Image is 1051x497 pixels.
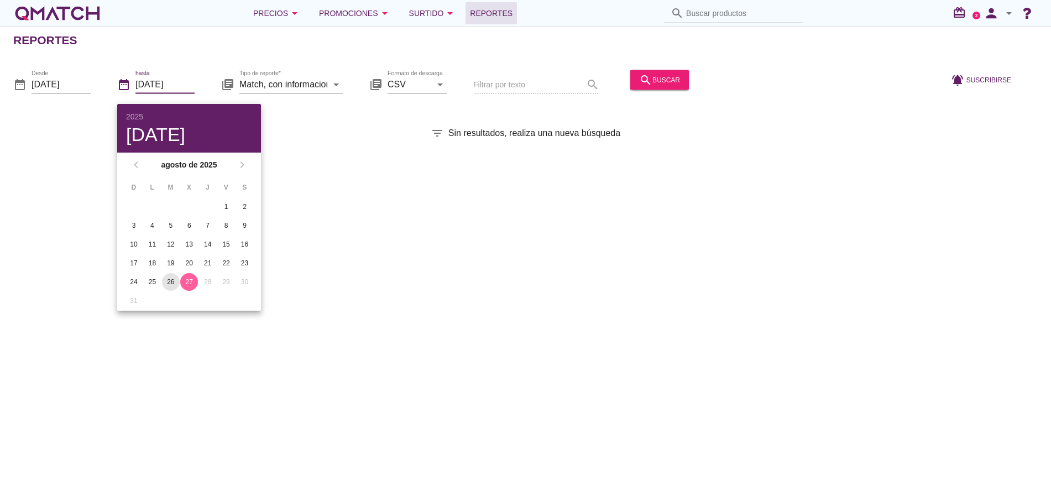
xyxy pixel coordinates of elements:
div: 2 [236,202,254,212]
button: 23 [236,254,254,272]
span: Suscribirse [966,75,1011,85]
div: 23 [236,258,254,268]
button: 3 [125,217,143,234]
div: 7 [199,221,217,231]
div: [DATE] [126,125,252,144]
i: arrow_drop_down [288,7,301,20]
button: Precios [244,2,310,24]
div: 20 [180,258,198,268]
th: V [217,178,234,197]
button: 18 [143,254,161,272]
div: 27 [180,277,198,287]
button: Promociones [310,2,400,24]
button: 6 [180,217,198,234]
button: 10 [125,236,143,253]
button: 13 [180,236,198,253]
input: Tipo de reporte* [239,75,327,93]
div: 4 [143,221,161,231]
button: 27 [180,273,198,291]
div: 26 [162,277,180,287]
div: 13 [180,239,198,249]
button: Suscribirse [942,70,1020,90]
div: Surtido [409,7,457,20]
button: 14 [199,236,217,253]
th: S [236,178,253,197]
button: 9 [236,217,254,234]
button: 15 [217,236,235,253]
a: white-qmatch-logo [13,2,102,24]
button: 24 [125,273,143,291]
button: 11 [143,236,161,253]
i: arrow_drop_down [1002,7,1016,20]
div: 18 [143,258,161,268]
th: M [162,178,179,197]
div: 16 [236,239,254,249]
div: 24 [125,277,143,287]
h2: Reportes [13,32,77,49]
i: person [980,6,1002,21]
div: 14 [199,239,217,249]
div: 21 [199,258,217,268]
i: search [671,7,684,20]
div: 3 [125,221,143,231]
div: 12 [162,239,180,249]
button: 8 [217,217,235,234]
div: Precios [253,7,301,20]
input: Buscar productos [686,4,797,22]
text: 2 [975,13,978,18]
i: arrow_drop_down [330,77,343,91]
button: 17 [125,254,143,272]
button: 5 [162,217,180,234]
button: 20 [180,254,198,272]
div: buscar [639,73,680,86]
input: Desde [32,75,91,93]
i: search [639,73,652,86]
i: filter_list [431,127,444,140]
i: redeem [953,6,970,19]
input: Formato de descarga [388,75,431,93]
div: 8 [217,221,235,231]
i: library_books [369,77,383,91]
button: 22 [217,254,235,272]
span: Reportes [470,7,513,20]
i: arrow_drop_down [443,7,457,20]
button: 25 [143,273,161,291]
span: Sin resultados, realiza una nueva búsqueda [448,127,620,140]
th: L [143,178,160,197]
th: X [180,178,197,197]
button: 19 [162,254,180,272]
button: 12 [162,236,180,253]
div: 10 [125,239,143,249]
button: 7 [199,217,217,234]
button: Surtido [400,2,466,24]
div: 6 [180,221,198,231]
button: buscar [630,70,689,90]
div: 5 [162,221,180,231]
button: 16 [236,236,254,253]
div: 22 [217,258,235,268]
div: 17 [125,258,143,268]
strong: agosto de 2025 [146,159,232,171]
button: 1 [217,198,235,216]
div: 2025 [126,113,252,121]
div: 1 [217,202,235,212]
a: Reportes [466,2,517,24]
button: 2 [236,198,254,216]
button: 21 [199,254,217,272]
i: arrow_drop_down [433,77,447,91]
i: library_books [221,77,234,91]
div: 25 [143,277,161,287]
a: 2 [972,12,980,19]
div: 19 [162,258,180,268]
th: J [199,178,216,197]
i: notifications_active [951,73,966,86]
th: D [125,178,142,197]
button: 4 [143,217,161,234]
i: date_range [117,77,130,91]
div: 15 [217,239,235,249]
div: 11 [143,239,161,249]
div: Promociones [319,7,391,20]
i: arrow_drop_down [378,7,391,20]
button: 26 [162,273,180,291]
